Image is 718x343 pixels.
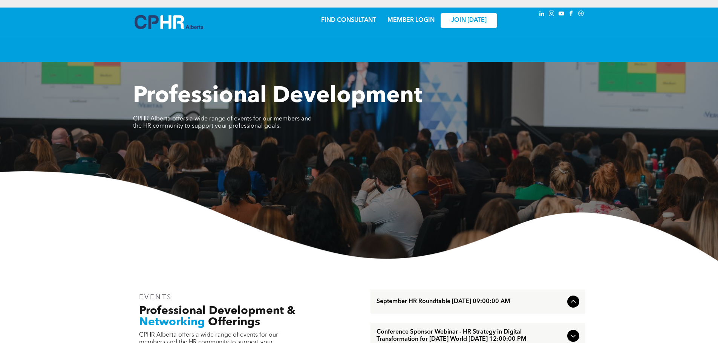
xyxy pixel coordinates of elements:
[139,294,173,301] span: EVENTS
[133,85,422,108] span: Professional Development
[567,9,576,20] a: facebook
[377,329,564,343] span: Conference Sponsor Webinar - HR Strategy in Digital Transformation for [DATE] World [DATE] 12:00:...
[377,298,564,305] span: September HR Roundtable [DATE] 09:00:00 AM
[557,9,566,20] a: youtube
[321,17,376,23] a: FIND CONSULTANT
[135,15,203,29] img: A blue and white logo for cp alberta
[441,13,497,28] a: JOIN [DATE]
[387,17,435,23] a: MEMBER LOGIN
[139,317,205,328] span: Networking
[133,116,312,129] span: CPHR Alberta offers a wide range of events for our members and the HR community to support your p...
[451,17,487,24] span: JOIN [DATE]
[208,317,260,328] span: Offerings
[548,9,556,20] a: instagram
[577,9,585,20] a: Social network
[139,305,295,317] span: Professional Development &
[538,9,546,20] a: linkedin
